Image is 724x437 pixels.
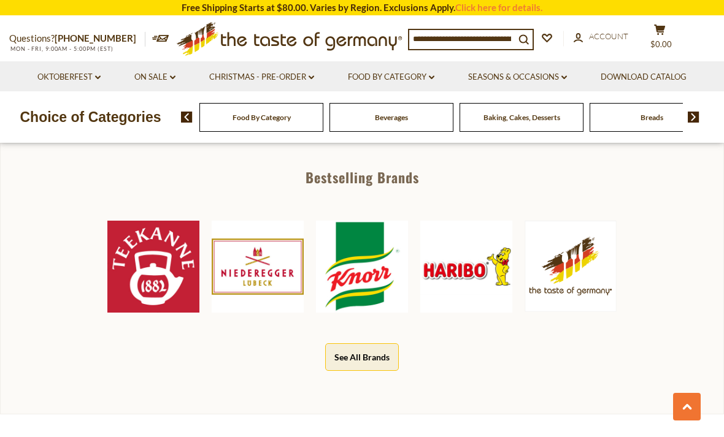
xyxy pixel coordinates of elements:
a: Download Catalog [601,70,687,84]
a: Christmas - PRE-ORDER [209,70,314,84]
span: $0.00 [650,39,672,49]
p: Questions? [9,31,145,47]
a: On Sale [134,70,175,84]
a: Click here for details. [455,2,542,13]
div: Bestselling Brands [1,170,723,184]
a: [PHONE_NUMBER] [55,32,136,44]
a: Beverages [375,113,408,122]
a: Account [574,30,628,44]
span: MON - FRI, 9:00AM - 5:00PM (EST) [9,45,114,52]
img: The Taste of Germany [525,221,617,312]
img: Teekanne [107,221,199,313]
span: Account [589,31,628,41]
img: Haribo [420,221,512,313]
a: Baking, Cakes, Desserts [483,113,560,122]
a: Food By Category [233,113,291,122]
img: previous arrow [181,112,193,123]
button: $0.00 [641,24,678,55]
img: Niederegger [212,221,304,313]
img: next arrow [688,112,699,123]
button: See All Brands [325,343,399,371]
a: Oktoberfest [37,70,101,84]
img: Knorr [316,221,408,313]
a: Breads [641,113,663,122]
a: Food By Category [348,70,434,84]
a: Seasons & Occasions [468,70,567,84]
